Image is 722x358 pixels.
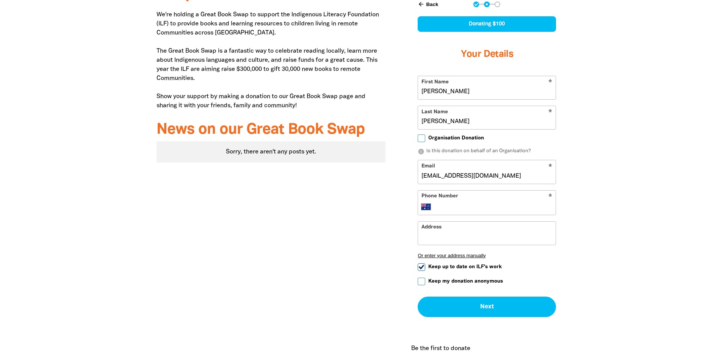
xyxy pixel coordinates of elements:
[157,10,386,110] p: We're holding a Great Book Swap to support the Indigenous Literacy Foundation (ILF) to provide bo...
[428,278,503,285] span: Keep my donation anonymous
[411,344,470,353] p: Be the first to donate
[418,278,425,285] input: Keep my donation anonymous
[418,297,556,317] button: Next
[495,2,500,7] button: Navigate to step 3 of 3 to enter your payment details
[418,134,425,142] input: Organisation Donation
[473,2,479,7] button: Navigate to step 1 of 3 to enter your donation amount
[157,122,386,138] h3: News on our Great Book Swap
[428,263,502,270] span: Keep up to date on ILF's work
[418,1,424,8] i: arrow_back
[418,39,556,70] h3: Your Details
[418,148,556,155] p: Is this donation on behalf of an Organisation?
[418,253,556,258] button: Or enter your address manually
[548,194,552,201] i: Required
[418,16,556,32] div: Donating $100
[428,134,484,142] span: Organisation Donation
[157,141,386,163] div: Paginated content
[418,263,425,271] input: Keep up to date on ILF's work
[418,148,424,155] i: info
[484,2,490,7] button: Navigate to step 2 of 3 to enter your details
[157,141,386,163] div: Sorry, there aren't any posts yet.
